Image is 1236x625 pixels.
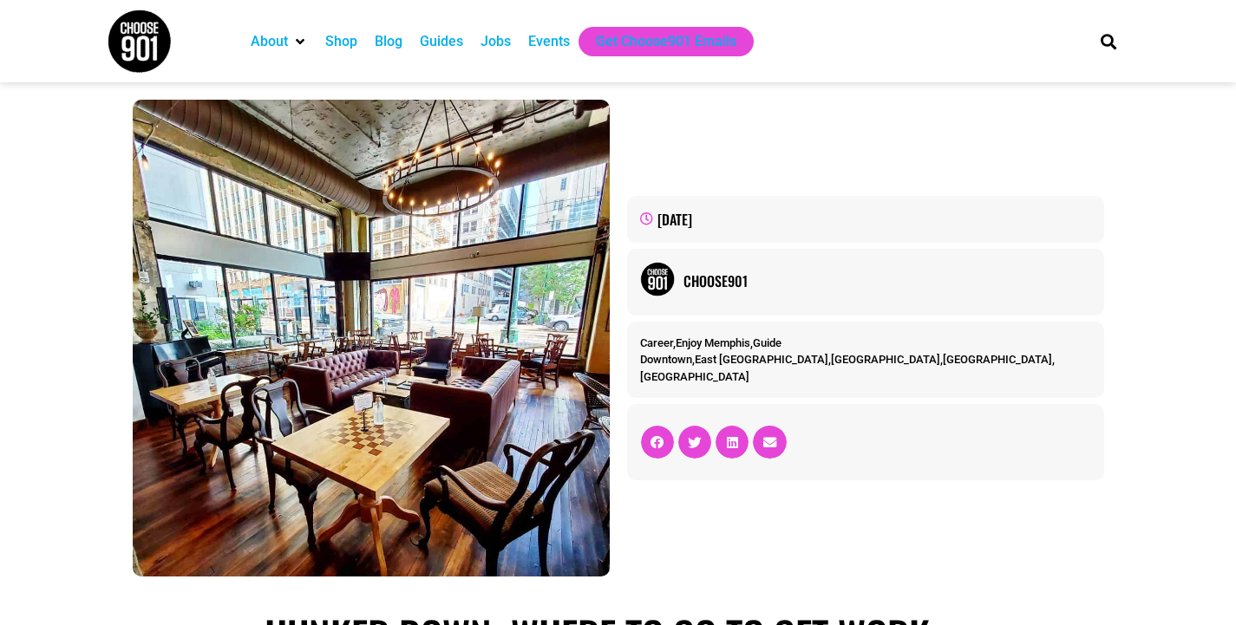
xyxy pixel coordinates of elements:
[678,426,711,459] div: Share on twitter
[695,353,828,366] a: East [GEOGRAPHIC_DATA]
[640,370,749,383] a: [GEOGRAPHIC_DATA]
[375,31,402,52] a: Blog
[325,31,357,52] a: Shop
[420,31,463,52] a: Guides
[481,31,511,52] a: Jobs
[657,209,692,230] time: [DATE]
[716,426,749,459] div: Share on linkedin
[753,426,786,459] div: Share on email
[640,353,692,366] a: Downtown
[640,262,675,296] img: Picture of Choose901
[640,336,673,349] a: Career
[640,336,781,349] span: , ,
[528,31,570,52] a: Events
[640,353,1055,383] span: , , , ,
[242,27,317,56] div: About
[943,353,1052,366] a: [GEOGRAPHIC_DATA]
[1094,27,1122,55] div: Search
[676,336,750,349] a: Enjoy Memphis
[251,31,288,52] a: About
[596,31,736,52] a: Get Choose901 Emails
[641,426,674,459] div: Share on facebook
[753,336,781,349] a: Guide
[831,353,940,366] a: [GEOGRAPHIC_DATA]
[683,270,1091,291] a: Choose901
[242,27,1071,56] nav: Main nav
